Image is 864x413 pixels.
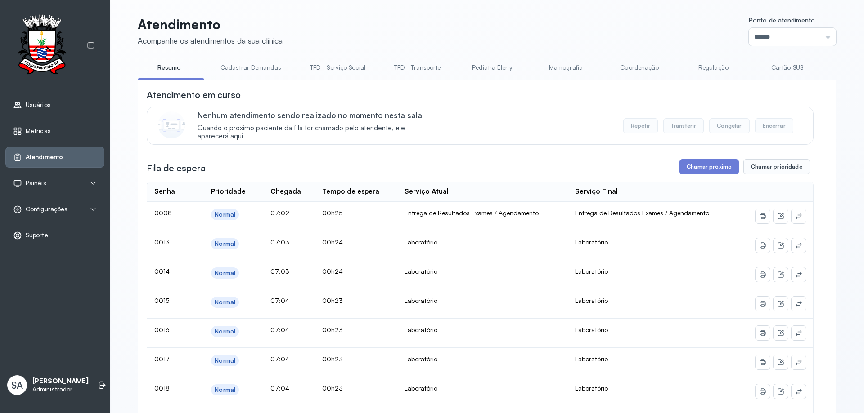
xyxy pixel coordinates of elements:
span: 07:04 [270,326,289,333]
a: Coordenação [608,60,671,75]
span: Laboratório [575,297,608,304]
a: TFD - Serviço Social [301,60,374,75]
h3: Atendimento em curso [147,89,241,101]
span: 00h23 [322,326,343,333]
span: 07:04 [270,297,289,304]
div: Tempo de espera [322,187,379,196]
div: Prioridade [211,187,246,196]
span: Métricas [26,127,51,135]
p: Atendimento [138,16,283,32]
span: 00h23 [322,297,343,304]
button: Chamar prioridade [743,159,810,174]
a: TFD - Transporte [385,60,450,75]
span: 0017 [154,355,170,363]
span: 00h23 [322,384,343,392]
span: 0015 [154,297,169,304]
div: Laboratório [405,384,561,392]
div: Normal [215,386,235,394]
img: Imagem de CalloutCard [158,111,185,138]
a: Atendimento [13,153,97,162]
div: Serviço Final [575,187,618,196]
span: 07:03 [270,267,289,275]
p: Administrador [32,386,89,393]
span: 0016 [154,326,170,333]
button: Repetir [623,118,658,133]
div: Serviço Atual [405,187,449,196]
span: Painéis [26,179,46,187]
span: Laboratório [575,355,608,363]
span: Usuários [26,101,51,109]
img: Logotipo do estabelecimento [9,14,74,77]
span: 00h25 [322,209,342,217]
p: Nenhum atendimento sendo realizado no momento nesta sala [198,111,436,120]
p: [PERSON_NAME] [32,377,89,386]
div: Laboratório [405,355,561,363]
span: Laboratório [575,238,608,246]
div: Laboratório [405,267,561,275]
span: 00h24 [322,267,343,275]
div: Laboratório [405,326,561,334]
div: Entrega de Resultados Exames / Agendamento [405,209,561,217]
a: Pediatra Eleny [460,60,523,75]
div: Senha [154,187,175,196]
span: Atendimento [26,153,63,161]
button: Congelar [709,118,749,133]
button: Chamar próximo [679,159,739,174]
div: Laboratório [405,297,561,305]
span: 0013 [154,238,170,246]
a: Cadastrar Demandas [211,60,290,75]
button: Transferir [663,118,704,133]
span: 07:02 [270,209,289,217]
a: Cartão SUS [756,60,819,75]
div: Normal [215,240,235,248]
span: 07:04 [270,355,289,363]
div: Chegada [270,187,301,196]
span: 07:03 [270,238,289,246]
div: Normal [215,328,235,335]
div: Acompanhe os atendimentos da sua clínica [138,36,283,45]
span: Laboratório [575,326,608,333]
span: 00h23 [322,355,343,363]
span: Laboratório [575,384,608,392]
div: Laboratório [405,238,561,246]
a: Usuários [13,101,97,110]
span: Suporte [26,231,48,239]
span: 00h24 [322,238,343,246]
span: Entrega de Resultados Exames / Agendamento [575,209,709,217]
h3: Fila de espera [147,162,206,174]
span: Laboratório [575,267,608,275]
div: Normal [215,211,235,218]
div: Normal [215,357,235,364]
a: Regulação [682,60,745,75]
span: 0018 [154,384,170,392]
span: 07:04 [270,384,289,392]
span: 0014 [154,267,170,275]
a: Mamografia [534,60,597,75]
a: Resumo [138,60,201,75]
span: Ponto de atendimento [749,16,815,24]
div: Normal [215,269,235,277]
div: Normal [215,298,235,306]
button: Encerrar [755,118,793,133]
span: 0008 [154,209,172,217]
span: Configurações [26,205,67,213]
a: Métricas [13,127,97,136]
span: Quando o próximo paciente da fila for chamado pelo atendente, ele aparecerá aqui. [198,124,436,141]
